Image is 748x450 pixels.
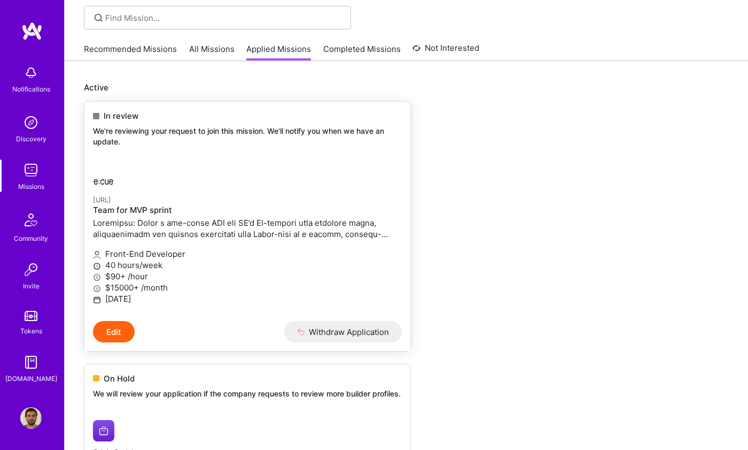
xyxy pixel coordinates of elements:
[20,259,42,280] img: Invite
[412,42,479,61] a: Not Interested
[84,43,177,61] a: Recommended Missions
[93,285,101,293] i: icon MoneyGray
[16,133,46,144] div: Discovery
[20,112,42,133] img: discovery
[93,205,402,215] h4: Team for MVP sprint
[104,110,138,121] span: In review
[20,352,42,373] img: guide book
[93,251,101,259] i: icon Applicant
[93,262,101,270] i: icon Clock
[93,273,101,281] i: icon MoneyGray
[12,83,50,95] div: Notifications
[189,43,235,61] a: All Missions
[20,407,42,429] img: User Avatar
[93,293,402,304] p: [DATE]
[14,233,48,244] div: Community
[93,126,402,147] p: We're reviewing your request to join this mission. We'll notify you when we have an update.
[25,311,37,321] img: tokens
[93,196,111,204] small: [URL]
[93,217,402,240] p: Loremipsu: Dolor s ame-conse ADI eli SE’d EI-tempori utla etdolore magna, aliquaenimadm ven quisn...
[93,321,135,342] button: Edit
[93,420,114,441] img: Origin Social company logo
[323,43,401,61] a: Completed Missions
[5,373,57,384] div: [DOMAIN_NAME]
[93,248,402,260] p: Front-End Developer
[93,260,402,271] p: 40 hours/week
[84,159,410,321] a: Ecue.ai company logo[URL]Team for MVP sprintLoremipsu: Dolor s ame-conse ADI eli SE’d EI-tempori ...
[93,271,402,282] p: $90+ /hour
[246,43,311,61] a: Applied Missions
[93,168,114,189] img: Ecue.ai company logo
[84,82,729,93] p: Active
[18,181,44,192] div: Missions
[104,373,135,384] span: On Hold
[105,12,343,24] input: Find Mission...
[23,280,40,292] div: Invite
[284,321,402,342] button: Withdraw Application
[18,407,44,429] a: User Avatar
[93,296,101,304] i: icon Calendar
[92,12,105,24] i: icon SearchGrey
[93,282,402,293] p: $15000+ /month
[21,21,43,41] img: logo
[20,159,42,181] img: teamwork
[20,62,42,83] img: bell
[93,388,402,399] p: We will review your application if the company requests to review more builder profiles.
[18,207,44,233] img: Community
[20,325,42,337] div: Tokens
